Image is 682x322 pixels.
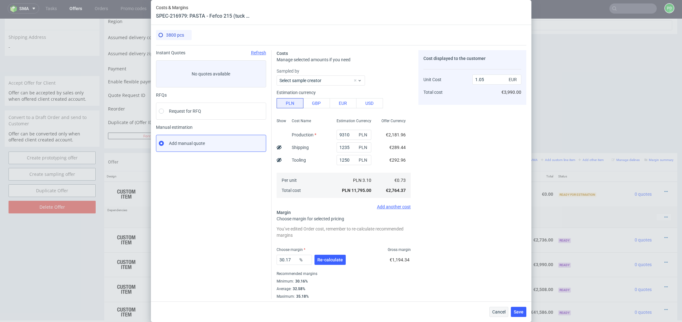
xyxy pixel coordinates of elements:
[292,132,316,137] label: Production
[9,149,96,162] a: Create sampling offer
[635,291,652,296] span: 0 quotes
[277,204,411,209] div: Add another cost
[277,255,312,265] input: 0.00
[277,90,316,95] label: Estimation currency
[292,158,306,163] label: Tooling
[104,153,164,163] th: Design
[558,174,596,179] span: Ready for Estimation
[277,277,411,285] div: Minimum :
[635,243,652,248] span: 0 quotes
[5,57,99,71] div: Accept Offer for Client
[385,209,411,234] td: 1800
[386,132,406,137] span: €2,181.96
[169,108,201,114] span: Request for RFQ
[388,247,411,252] span: Gross margin
[107,190,127,193] span: Dependencies
[215,226,227,230] a: CBPB-1
[511,307,526,317] button: Save
[223,99,377,108] input: Only numbers
[156,13,251,20] header: SPEC-216979: PASTA - Fefco 215 (tuck top snap lock bottom)
[156,125,266,130] span: Manual estimation
[478,163,515,188] td: €0.00
[279,78,321,83] label: Select sample creator
[385,234,411,258] td: 4200
[111,213,142,229] img: ico-item-custom-a8f9c3db6a5631ce2f509e228e8b95abde266dc4376634de7b166047de09ff05.png
[337,142,371,152] input: 0.00
[541,140,575,143] small: Add custom line item
[215,250,227,255] a: CBPB-3
[356,98,383,108] button: USD
[478,283,515,304] td: €0.00
[437,209,478,234] td: €2,736.00
[277,247,305,252] label: Choose margin
[411,153,437,163] th: Unit Price
[478,153,515,163] th: Dependencies
[202,275,227,280] span: Source:
[156,50,266,55] div: Instant Quotes
[558,269,571,274] span: Ready
[202,287,282,294] span: Inserts en mousse PE (blanc ou graphite)
[5,92,99,112] div: Convert to a Draft Order and send to Customer
[330,98,356,108] button: EUR
[411,234,437,258] td: €0.95
[499,140,538,143] small: Add line item from VMA
[283,288,306,293] span: SPEC- 217367
[385,193,411,209] td: 3800
[164,61,169,66] img: Hokodo
[156,60,266,87] label: No quotes available
[353,178,371,183] span: PLN 3.10
[108,59,217,71] td: Enable flexible payments
[169,140,205,146] span: Add manual quote
[478,234,515,258] td: €0.00
[337,118,371,123] span: Estimation Currency
[437,258,478,283] td: €2,508.00
[170,198,186,203] strong: 772406
[9,71,96,83] p: Offer can be accepted by sales only when offered client created account.
[108,45,217,59] td: Payment
[558,292,571,297] span: Ready
[202,180,227,184] span: Source:
[108,114,208,121] button: Force CRM resync
[108,29,217,45] td: Assumed delivery zipcode
[394,178,406,183] span: €0.73
[164,153,200,163] th: ID
[423,90,443,95] span: Total cost
[111,238,142,254] img: ico-item-custom-a8f9c3db6a5631ce2f509e228e8b95abde266dc4376634de7b166047de09ff05.png
[292,118,311,123] span: Cost Name
[423,77,441,82] span: Unit Cost
[202,236,382,256] div: Custom • Custom
[437,234,478,258] td: €3,990.00
[108,98,217,113] td: Duplicate of (Offer ID)
[467,140,496,143] small: Add PIM line item
[282,178,297,183] span: Per unit
[644,140,673,143] small: Margin summary
[9,182,96,195] input: Delete Offer
[156,92,266,98] div: RFQs
[501,90,521,95] span: €3,990.00
[385,283,411,304] td: 17400
[108,71,217,86] td: Quote Request ID
[290,237,313,242] span: SPEC- 216980
[317,258,343,262] span: Re-calculate
[411,283,437,304] td: €2.39
[215,275,227,280] a: CBPB-4
[492,310,506,314] span: Cancel
[277,224,411,240] div: You’ve edited Order cost, remember to re-calculate recommended margins
[277,68,411,74] label: Sampled by
[342,188,371,193] span: PLN 11,795.00
[337,130,371,140] input: 0.00
[167,291,182,296] strong: 772105
[202,212,382,231] div: Custom • Custom
[166,33,184,38] span: 3800 pcs
[202,236,289,243] span: DOG - Fefco 215 (tuck top snap lock bottom)
[558,219,571,224] span: Ready
[314,255,346,265] button: Re-calculate
[202,166,382,185] div: Custom • Custom
[357,156,370,164] span: PLN
[167,243,182,248] strong: 771538
[219,45,381,54] button: Single payment (default)
[291,286,305,291] div: 32.58%
[202,287,382,300] div: Custom • Custom
[282,188,301,193] span: Total cost
[277,270,411,277] div: Recommended margins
